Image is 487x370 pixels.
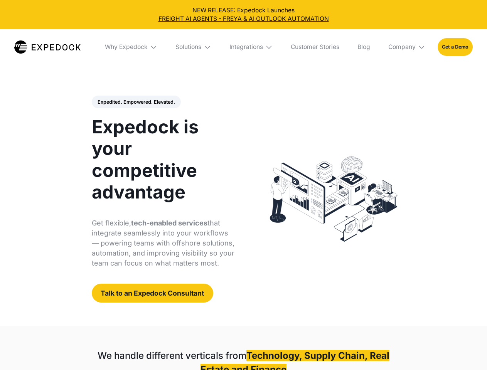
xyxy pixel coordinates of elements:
div: Integrations [223,29,279,65]
div: Why Expedock [105,43,148,51]
div: Solutions [175,43,201,51]
div: Solutions [170,29,217,65]
a: FREIGHT AI AGENTS - FREYA & AI OUTLOOK AUTOMATION [6,15,481,23]
a: Customer Stories [285,29,345,65]
a: Blog [351,29,376,65]
h1: Expedock is your competitive advantage [92,116,235,203]
strong: We handle different verticals from [98,350,246,361]
div: Company [388,43,416,51]
iframe: Chat Widget [448,333,487,370]
strong: tech-enabled services [131,219,207,227]
p: Get flexible, that integrate seamlessly into your workflows — powering teams with offshore soluti... [92,218,235,268]
div: NEW RELEASE: Expedock Launches [6,6,481,23]
div: Company [382,29,431,65]
a: Get a Demo [438,38,473,55]
div: Integrations [229,43,263,51]
div: Why Expedock [99,29,163,65]
a: Talk to an Expedock Consultant [92,284,213,303]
